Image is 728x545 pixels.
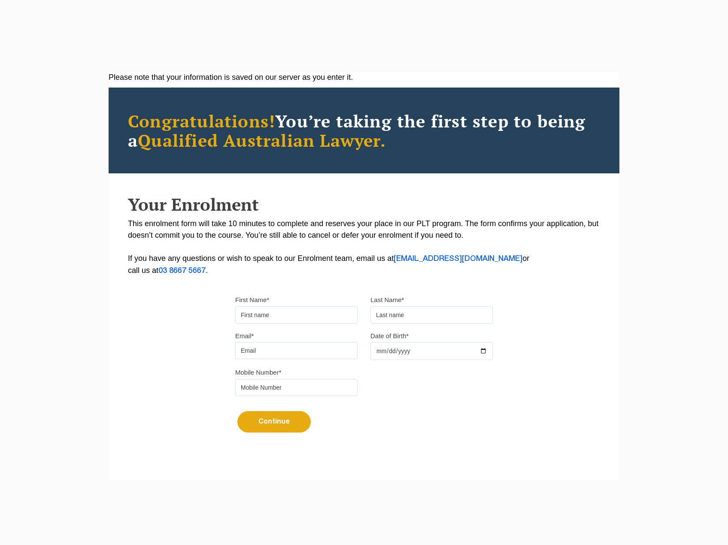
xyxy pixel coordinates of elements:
a: [EMAIL_ADDRESS][DOMAIN_NAME] [394,255,522,262]
span: Congratulations! [128,109,275,132]
label: Email* [235,332,254,340]
label: Date of Birth* [370,332,409,340]
label: Last Name* [370,296,404,304]
label: Mobile Number* [235,368,282,377]
p: This enrolment form will take 10 minutes to complete and reserves your place in our PLT program. ... [128,218,600,277]
span: Qualified Australian Lawyer. [138,129,386,151]
div: Please note that your information is saved on our server as you enter it. [109,72,619,83]
button: Continue [237,411,311,433]
h2: Your Enrolment [128,195,600,214]
input: Last name [370,306,493,324]
a: 03 8667 5667 [158,267,206,274]
input: Mobile Number [235,379,358,396]
h2: You’re taking the first step to being a [128,111,600,150]
input: Email [235,342,358,359]
input: First name [235,306,358,324]
label: First Name* [235,296,269,304]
